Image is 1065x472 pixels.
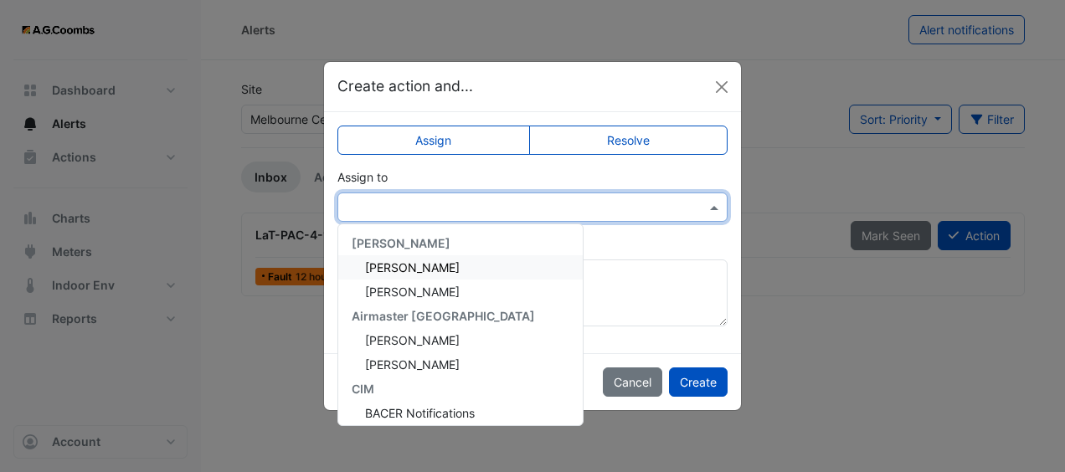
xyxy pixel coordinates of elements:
[337,126,530,155] label: Assign
[365,357,460,372] span: [PERSON_NAME]
[352,382,374,396] span: CIM
[365,285,460,299] span: [PERSON_NAME]
[365,333,460,347] span: [PERSON_NAME]
[352,236,450,250] span: [PERSON_NAME]
[603,367,662,397] button: Cancel
[337,223,584,426] ng-dropdown-panel: Options list
[337,75,473,97] h5: Create action and...
[709,74,734,100] button: Close
[337,168,388,186] label: Assign to
[669,367,728,397] button: Create
[365,260,460,274] span: [PERSON_NAME]
[529,126,728,155] label: Resolve
[365,406,475,420] span: BACER Notifications
[352,309,535,323] span: Airmaster [GEOGRAPHIC_DATA]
